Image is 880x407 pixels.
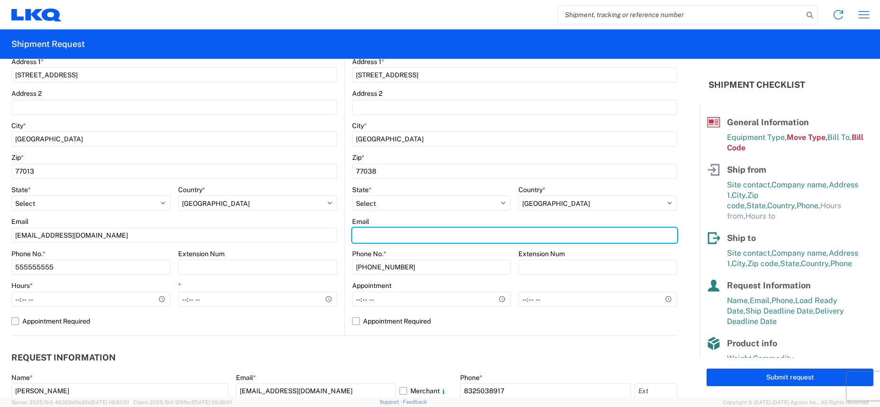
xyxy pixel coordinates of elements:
[403,399,427,405] a: Feedback
[11,217,28,226] label: Email
[727,249,771,258] span: Site contact,
[767,201,797,210] span: Country,
[133,399,232,405] span: Client: 2025.19.0-129fbcf
[236,373,256,382] label: Email
[11,314,337,329] label: Appointment Required
[518,250,565,258] label: Extension Num
[558,6,803,24] input: Shipment, tracking or reference number
[11,38,85,50] h2: Shipment Request
[707,369,873,386] button: Submit request
[727,296,750,305] span: Name,
[352,185,372,194] label: State
[727,165,766,175] span: Ship from
[732,259,747,268] span: City,
[11,121,26,130] label: City
[11,57,44,66] label: Address 1
[460,373,482,382] label: Phone
[11,353,116,362] h2: Request Information
[518,185,545,194] label: Country
[746,201,767,210] span: State,
[352,281,391,290] label: Appointment
[708,79,805,91] h2: Shipment Checklist
[11,185,31,194] label: State
[745,212,775,221] span: Hours to
[399,383,453,398] label: Merchant
[747,259,780,268] span: Zip code,
[723,398,869,407] span: Copyright © [DATE]-[DATE] Agistix Inc., All Rights Reserved
[635,383,677,398] input: Ext
[352,57,384,66] label: Address 1
[827,133,852,142] span: Bill To,
[787,133,827,142] span: Move Type,
[352,250,386,258] label: Phone No.
[801,259,830,268] span: Country,
[727,354,753,363] span: Weight,
[771,249,829,258] span: Company name,
[91,399,129,405] span: [DATE] 09:50:51
[352,153,364,162] label: Zip
[727,180,771,189] span: Site contact,
[11,250,45,258] label: Phone No.
[11,89,42,98] label: Address 2
[178,250,225,258] label: Extension Num
[11,281,33,290] label: Hours
[727,233,756,243] span: Ship to
[11,399,129,405] span: Server: 2025.19.0-49328d0a35e
[780,259,801,268] span: State,
[11,373,33,382] label: Name
[11,153,24,162] label: Zip
[178,185,205,194] label: Country
[753,354,794,363] span: Commodity
[732,191,747,200] span: City,
[727,338,777,348] span: Product info
[750,296,771,305] span: Email,
[797,201,820,210] span: Phone,
[771,180,829,189] span: Company name,
[745,306,815,315] span: Ship Deadline Date,
[352,217,369,226] label: Email
[727,117,809,127] span: General Information
[352,121,367,130] label: City
[352,314,678,329] label: Appointment Required
[727,133,787,142] span: Equipment Type,
[352,89,382,98] label: Address 2
[193,399,232,405] span: [DATE] 09:39:01
[771,296,795,305] span: Phone,
[830,259,852,268] span: Phone
[380,399,403,405] a: Support
[727,280,811,290] span: Request Information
